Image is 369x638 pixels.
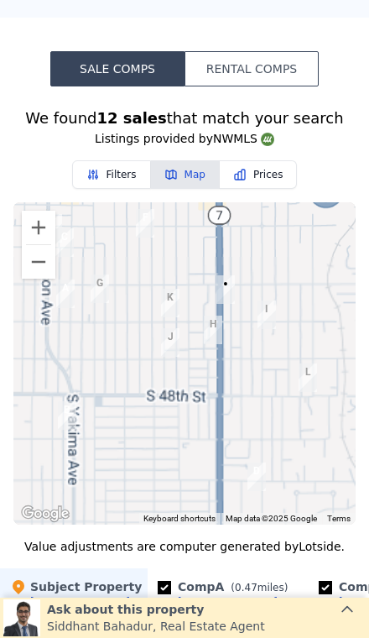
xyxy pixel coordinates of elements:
[151,160,220,189] button: Map
[49,273,81,315] div: 4324 Yakima Ave
[197,309,229,351] div: 4522 Pacific Ave
[30,595,130,609] div: [STREET_ADDRESS]
[154,282,186,324] div: 4335 Fawcett Ave
[72,160,151,189] button: Filters
[327,514,351,523] a: Terms (opens in new tab)
[154,322,186,363] div: 419 S 46th St
[210,269,242,311] div: 4319 Pacific Ave
[129,202,161,244] div: 4009 Tacoma Ave S
[143,513,216,525] button: Keyboard shortcuts
[18,503,73,525] img: Google
[22,245,55,279] button: Zoom out
[235,582,257,594] span: 0.47
[50,51,184,86] button: Sale Comps
[158,578,294,595] div: Comp A
[178,595,278,609] div: [STREET_ADDRESS]
[47,601,265,618] div: Ask about this property
[251,294,283,336] div: 104 E 45th St
[224,582,294,594] span: ( miles)
[220,160,298,189] button: Prices
[22,211,55,244] button: Zoom in
[96,109,166,127] strong: 12 sales
[37,207,69,249] div: 4017 S Thompson Ave
[10,578,142,595] div: Subject Property
[241,456,273,498] div: 5210 A St
[158,595,278,609] a: [STREET_ADDRESS]
[49,222,81,264] div: 4106 Yakima Ave
[261,133,274,146] img: NWMLS Logo
[292,357,324,399] div: 4638 E C St
[3,599,40,636] img: Siddhant Bahadur
[47,618,265,635] div: Siddhant Bahadur , Real Estate Agent
[84,268,116,310] div: 4317 S Park Ave
[184,51,319,86] button: Rental Comps
[51,395,83,437] div: 4840 Yakima Ave
[18,503,73,525] a: Open this area in Google Maps (opens a new window)
[226,514,317,523] span: Map data ©2025 Google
